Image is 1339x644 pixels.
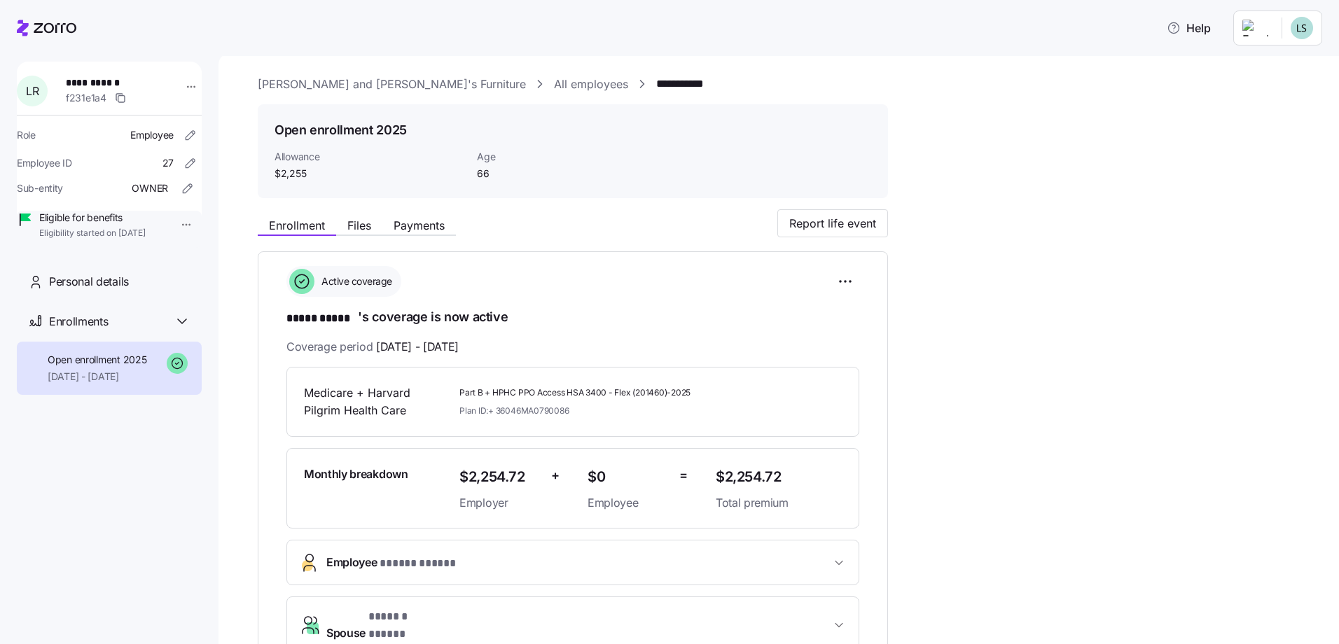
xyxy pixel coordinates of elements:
span: Role [17,128,36,142]
span: Age [477,150,618,164]
span: 66 [477,167,618,181]
span: Employee [130,128,174,142]
span: Plan ID: + 36046MA0790086 [459,405,569,416]
span: $2,254.72 [716,465,842,489]
span: Allowance [275,150,466,164]
span: Files [347,220,371,231]
span: Active coverage [317,274,392,288]
span: + [551,465,560,486]
span: OWNER [132,181,168,195]
button: Report life event [777,209,888,237]
img: d552751acb159096fc10a5bc90168bac [1291,17,1313,39]
span: Part B + HPHC PPO Access HSA 3400 - Flex (201460)-2025 [459,387,705,399]
span: Employee ID [17,156,72,170]
span: [DATE] - [DATE] [376,338,459,356]
span: Sub-entity [17,181,63,195]
span: Employee [588,494,668,512]
span: Employee [326,554,459,573]
span: Monthly breakdown [304,465,408,483]
span: Enrollment [269,220,325,231]
img: Employer logo [1242,20,1270,36]
span: Eligibility started on [DATE] [39,227,146,239]
span: L R [26,85,39,97]
a: [PERSON_NAME] and [PERSON_NAME]'s Furniture [258,76,526,93]
span: Payments [394,220,445,231]
span: f231e1a4 [66,91,106,105]
span: Medicare + Harvard Pilgrim Health Care [304,384,448,419]
span: = [679,465,688,486]
a: All employees [554,76,628,93]
span: Coverage period [286,338,459,356]
h1: 's coverage is now active [286,308,859,328]
span: $2,255 [275,167,466,181]
span: $0 [588,465,668,489]
button: Help [1156,14,1222,42]
span: Spouse [326,608,444,642]
span: $2,254.72 [459,465,540,489]
h1: Open enrollment 2025 [275,121,407,139]
span: Enrollments [49,313,108,330]
span: [DATE] - [DATE] [48,370,146,384]
span: Open enrollment 2025 [48,353,146,367]
span: Help [1167,20,1211,36]
span: Employer [459,494,540,512]
span: Eligible for benefits [39,211,146,225]
span: Report life event [789,215,876,232]
span: Personal details [49,273,129,290]
span: Total premium [716,494,842,512]
span: 27 [162,156,174,170]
